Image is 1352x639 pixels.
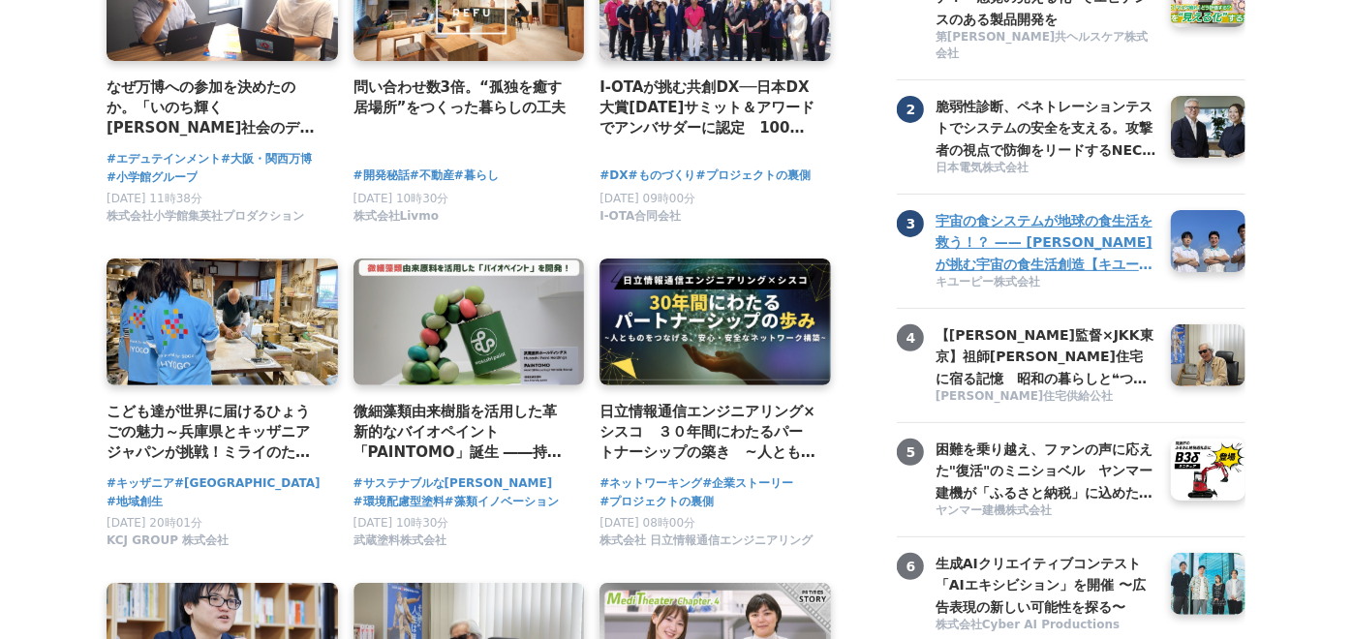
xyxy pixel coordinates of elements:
a: I-OTAが挑む共創DX──日本DX大賞[DATE]サミット＆アワードでアンバサダーに認定 100社連携で拓く“共感される製造業DX”の新たな地平 [599,76,815,139]
span: 2 [897,96,924,123]
h3: 困難を乗り越え、ファンの声に応えた"復活"のミニショベル ヤンマー建機が「ふるさと納税」に込めた、ものづくりへの誇りと地域への想い [936,439,1156,503]
span: 6 [897,553,924,580]
a: [PERSON_NAME]住宅供給公社 [936,388,1156,407]
a: KCJ GROUP 株式会社 [107,538,229,552]
a: 株式会社Cyber AI Productions [936,617,1156,635]
a: #サステナブルな[PERSON_NAME] [353,474,553,493]
a: #ものづくり [629,167,696,185]
a: #藻類イノベーション [445,493,559,511]
span: [DATE] 10時30分 [353,516,449,530]
a: #プロジェクトの裏側 [696,167,811,185]
a: 脆弱性診断、ペネトレーションテストでシステムの安全を支える。攻撃者の視点で防御をリードするNECの「リスクハンティングチーム」 [936,96,1156,158]
a: 宇宙の食システムが地球の食生活を救う！？ —— [PERSON_NAME]が挑む宇宙の食生活創造【キユーピー ミライ研究員】 [936,210,1156,272]
span: 株式会社Cyber AI Productions [936,617,1120,633]
span: 3 [897,210,924,237]
a: 困難を乗り越え、ファンの声に応えた"復活"のミニショベル ヤンマー建機が「ふるさと納税」に込めた、ものづくりへの誇りと地域への想い [936,439,1156,501]
a: 問い合わせ数3倍。“孤独を癒す居場所”をつくった暮らしの工夫 [353,76,569,119]
a: 武蔵塗料株式会社 [353,538,446,552]
a: #大阪・関西万博 [221,150,312,168]
a: こども達が世界に届けるひょうごの魅力～兵庫県とキッザニア ジャパンが挑戦！ミライのためにできること～ [107,401,323,464]
a: キユーピー株式会社 [936,274,1156,292]
a: #[GEOGRAPHIC_DATA] [174,474,321,493]
a: #小学館グループ [107,168,198,187]
h3: 【[PERSON_NAME]監督×JKK東京】祖師[PERSON_NAME]住宅に宿る記憶 昭和の暮らしと❝つながり❞が描く、これからの住まいのかたち [936,324,1156,389]
a: I-OTA合同会社 [599,214,681,228]
span: キユーピー株式会社 [936,274,1040,290]
span: [DATE] 10時30分 [353,192,449,205]
span: 武蔵塗料株式会社 [353,532,446,549]
span: 株式会社小学館集英社プロダクション [107,208,304,225]
a: #企業ストーリー [702,474,793,493]
a: 生成AIクリエイティブコンテスト「AIエキシビション」を開催 〜広告表現の新しい可能性を探る〜 [936,553,1156,615]
a: #不動産 [410,167,454,185]
span: 日本電気株式会社 [936,160,1029,176]
span: I-OTA合同会社 [599,208,681,225]
a: #環境配慮型塗料 [353,493,445,511]
a: #DX [599,167,628,185]
span: 4 [897,324,924,351]
a: 微細藻類由来樹脂を活用した革新的なバイオペイント「PAINTOMO」誕生 ――持続可能な[PERSON_NAME]を描く、武蔵塗料の挑戦 [353,401,569,464]
a: #開発秘話 [353,167,410,185]
a: 日本電気株式会社 [936,160,1156,178]
a: #キッザニア [107,474,174,493]
span: [DATE] 20時01分 [107,516,202,530]
a: 株式会社 日立情報通信エンジニアリング [599,538,813,552]
h3: 脆弱性診断、ペネトレーションテストでシステムの安全を支える。攻撃者の視点で防御をリードするNECの「リスクハンティングチーム」 [936,96,1156,161]
a: 株式会社Livmo [353,214,439,228]
span: [DATE] 08時00分 [599,516,695,530]
span: 5 [897,439,924,466]
span: KCJ GROUP 株式会社 [107,532,229,549]
a: #ネットワーキング [599,474,702,493]
a: #エデュテインメント [107,150,221,168]
a: #プロジェクトの裏側 [599,493,714,511]
span: 株式会社 日立情報通信エンジニアリング [599,532,813,549]
span: 株式会社Livmo [353,208,439,225]
span: [PERSON_NAME]住宅供給公社 [936,388,1114,405]
h3: 生成AIクリエイティブコンテスト「AIエキシビション」を開催 〜広告表現の新しい可能性を探る〜 [936,553,1156,618]
a: #地域創生 [107,493,163,511]
a: 株式会社小学館集英社プロダクション [107,214,304,228]
h3: 宇宙の食システムが地球の食生活を救う！？ —— [PERSON_NAME]が挑む宇宙の食生活創造【キユーピー ミライ研究員】 [936,210,1156,275]
a: なぜ万博への参加を決めたのか。「いのち輝く[PERSON_NAME]社会のデザイン」の実現に向けて、エデュテインメントの可能性を追求するプロジェクト。 [107,76,323,139]
span: ヤンマー建機株式会社 [936,502,1052,519]
span: [DATE] 11時38分 [107,192,202,205]
a: ヤンマー建機株式会社 [936,502,1156,521]
a: #暮らし [454,167,499,185]
a: 第[PERSON_NAME]共ヘルスケア株式会社 [936,29,1156,64]
span: [DATE] 09時00分 [599,192,695,205]
a: 日立情報通信エンジニアリング×シスコ ３０年間にわたるパートナーシップの築き ~人とものをつなげる、安心・安全なネットワーク構築~ [599,401,815,464]
a: 【[PERSON_NAME]監督×JKK東京】祖師[PERSON_NAME]住宅に宿る記憶 昭和の暮らしと❝つながり❞が描く、これからの住まいのかたち [936,324,1156,386]
span: 第[PERSON_NAME]共ヘルスケア株式会社 [936,29,1156,62]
